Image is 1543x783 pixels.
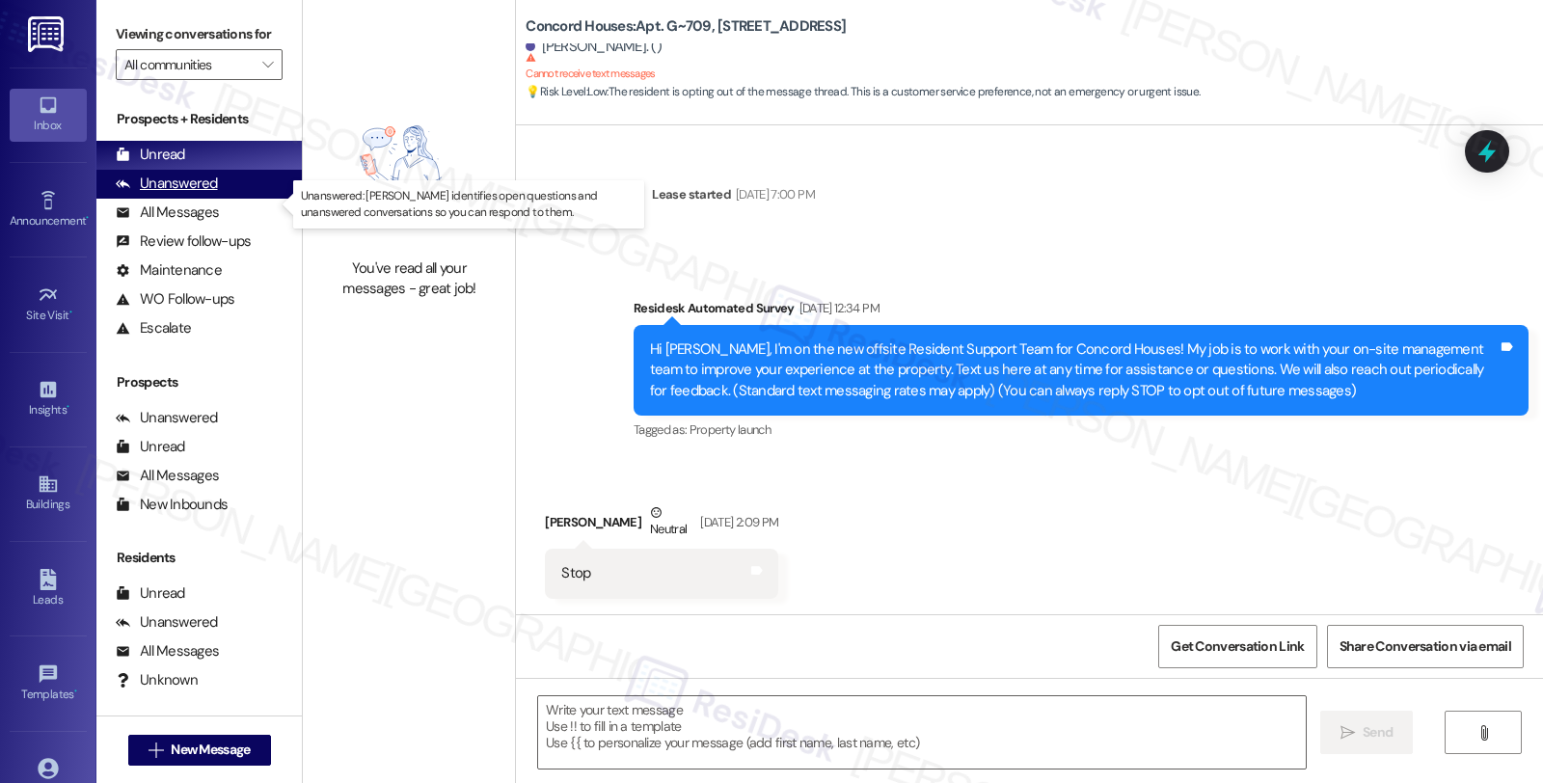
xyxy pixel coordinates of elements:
[561,563,590,583] div: Stop
[690,421,771,438] span: Property launch
[526,37,662,57] div: [PERSON_NAME]. ()
[731,184,815,204] div: [DATE] 7:00 PM
[69,306,72,319] span: •
[795,298,880,318] div: [DATE] 12:34 PM
[116,583,185,604] div: Unread
[10,279,87,331] a: Site Visit •
[1171,636,1304,657] span: Get Conversation Link
[116,19,283,49] label: Viewing conversations for
[1340,636,1511,657] span: Share Conversation via email
[116,318,191,338] div: Escalate
[1158,625,1316,668] button: Get Conversation Link
[1340,725,1355,741] i: 
[96,548,302,568] div: Residents
[10,89,87,141] a: Inbox
[526,52,655,80] sup: Cannot receive text messages
[652,184,731,204] div: Lease started
[171,740,250,760] span: New Message
[324,92,494,248] img: empty-state
[74,685,77,698] span: •
[646,502,690,543] div: Neutral
[324,258,494,300] div: You've read all your messages - great job!
[634,298,1529,325] div: Residesk Automated Survey
[10,658,87,710] a: Templates •
[650,339,1498,401] div: Hi [PERSON_NAME], I'm on the new offsite Resident Support Team for Concord Houses! My job is to w...
[10,373,87,425] a: Insights •
[301,188,636,221] p: Unanswered: [PERSON_NAME] identifies open questions and unanswered conversations so you can respo...
[545,502,778,550] div: [PERSON_NAME]
[86,211,89,225] span: •
[116,670,198,690] div: Unknown
[116,408,218,428] div: Unanswered
[526,82,1200,102] span: : The resident is opting out of the message thread. This is a customer service preference, not an...
[1476,725,1491,741] i: 
[1327,625,1524,668] button: Share Conversation via email
[116,231,251,252] div: Review follow-ups
[526,84,607,99] strong: 💡 Risk Level: Low
[116,289,234,310] div: WO Follow-ups
[634,416,1529,444] div: Tagged as:
[96,109,302,129] div: Prospects + Residents
[28,16,68,52] img: ResiDesk Logo
[116,260,222,281] div: Maintenance
[10,563,87,615] a: Leads
[116,466,219,486] div: All Messages
[1320,711,1414,754] button: Send
[116,612,218,633] div: Unanswered
[116,641,219,661] div: All Messages
[124,49,252,80] input: All communities
[695,512,778,532] div: [DATE] 2:09 PM
[116,174,218,194] div: Unanswered
[526,16,846,37] b: Concord Houses: Apt. G~709, [STREET_ADDRESS]
[96,372,302,392] div: Prospects
[116,202,219,223] div: All Messages
[128,735,271,766] button: New Message
[1363,722,1393,742] span: Send
[10,468,87,520] a: Buildings
[116,437,185,457] div: Unread
[116,495,228,515] div: New Inbounds
[149,742,163,758] i: 
[67,400,69,414] span: •
[116,145,185,165] div: Unread
[262,57,273,72] i: 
